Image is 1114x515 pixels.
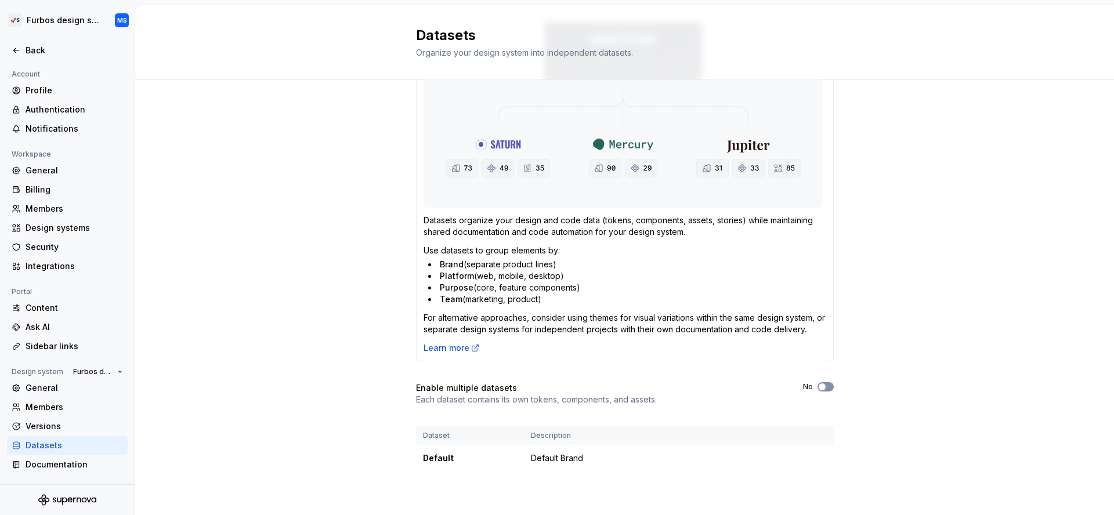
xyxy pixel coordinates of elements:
a: Authentication [7,100,128,119]
div: Notifications [26,123,123,135]
div: Security [26,241,123,253]
div: Account [7,67,45,81]
div: Workspace [7,147,56,161]
a: Members [7,200,128,218]
p: For alternative approaches, consider using themes for visual variations within the same design sy... [424,312,826,335]
div: MS [117,16,127,25]
div: Sidebar links [26,340,123,352]
a: Documentation [7,455,128,474]
a: General [7,379,128,397]
div: Design systems [26,222,123,234]
a: Content [7,299,128,317]
div: 🚀S [8,13,22,27]
a: Profile [7,81,128,100]
a: Learn more [424,342,480,354]
div: Documentation [26,459,123,470]
div: Members [26,401,123,413]
th: Description [524,426,804,445]
div: General [26,165,123,176]
span: Team [440,294,462,304]
div: Billing [26,184,123,195]
li: (marketing, product) [428,293,826,305]
a: Notifications [7,119,128,138]
a: Design systems [7,219,128,237]
span: Furbos design system [73,367,113,376]
div: Furbos design system [27,14,101,26]
a: Integrations [7,257,128,275]
a: General [7,161,128,180]
h4: Enable multiple datasets [416,382,517,394]
div: Profile [26,85,123,96]
div: Back [26,45,123,56]
svg: Supernova Logo [38,494,96,506]
div: Design system [7,365,68,379]
span: Platform [440,271,474,281]
label: No [803,382,813,391]
span: Brand [440,259,464,269]
li: (core, feature components) [428,282,826,293]
a: Sidebar links [7,337,128,356]
th: Dataset [416,426,524,445]
a: Datasets [7,436,128,455]
button: 🚀SFurbos design systemMS [2,8,132,33]
a: Ask AI [7,318,128,336]
span: Purpose [440,282,473,292]
a: Members [7,398,128,416]
li: (separate product lines) [428,259,826,270]
li: (web, mobile, desktop) [428,270,826,282]
div: Integrations [26,260,123,272]
a: Versions [7,417,128,436]
p: Each dataset contains its own tokens, components, and assets. [416,394,657,405]
div: Portal [7,285,37,299]
h2: Datasets [416,26,820,45]
div: Content [26,302,123,314]
div: Default [423,452,517,464]
a: Billing [7,180,128,199]
p: Datasets organize your design and code data (tokens, components, assets, stories) while maintaini... [424,215,826,238]
a: Security [7,238,128,256]
a: Back [7,41,128,60]
div: Datasets [26,440,123,451]
span: Organize your design system into independent datasets. [416,48,633,57]
div: Members [26,203,123,215]
div: Ask AI [26,321,123,333]
p: Use datasets to group elements by: [424,245,826,256]
div: General [26,382,123,394]
div: Versions [26,420,123,432]
div: Authentication [26,104,123,115]
td: Default Brand [524,445,804,472]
